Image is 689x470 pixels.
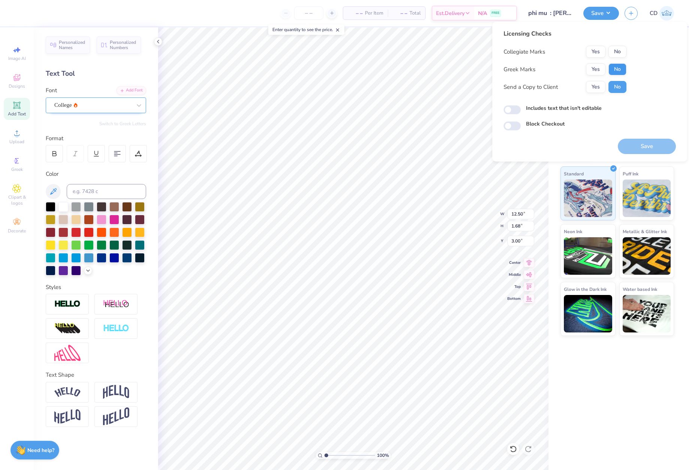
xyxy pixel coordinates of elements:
[650,6,674,21] a: CD
[583,7,619,20] button: Save
[268,24,344,35] div: Enter quantity to see the price.
[46,371,146,379] div: Text Shape
[507,284,521,289] span: Top
[623,170,638,178] span: Puff Ink
[507,260,521,265] span: Center
[504,65,535,74] div: Greek Marks
[526,120,565,128] label: Block Checkout
[564,170,584,178] span: Standard
[564,180,612,217] img: Standard
[492,10,499,16] span: FREE
[564,237,612,275] img: Neon Ink
[523,6,578,21] input: Untitled Design
[623,237,671,275] img: Metallic & Glitter Ink
[59,40,85,50] span: Personalized Names
[623,180,671,217] img: Puff Ink
[103,407,129,426] img: Rise
[410,9,421,17] span: Total
[8,111,26,117] span: Add Text
[54,387,81,397] img: Arc
[608,46,626,58] button: No
[623,228,667,235] span: Metallic & Glitter Ink
[504,29,626,38] div: Licensing Checks
[507,272,521,277] span: Middle
[99,121,146,127] button: Switch to Greek Letters
[659,6,674,21] img: Cedric Diasanta
[650,9,658,18] span: CD
[586,46,605,58] button: Yes
[564,228,582,235] span: Neon Ink
[9,139,24,145] span: Upload
[54,409,81,424] img: Flag
[507,296,521,301] span: Bottom
[4,194,30,206] span: Clipart & logos
[103,299,129,309] img: Shadow
[504,48,545,56] div: Collegiate Marks
[46,86,57,95] label: Font
[365,9,383,17] span: Per Item
[110,40,136,50] span: Personalized Numbers
[623,295,671,332] img: Water based Ink
[377,452,389,459] span: 100 %
[46,283,146,292] div: Styles
[67,184,146,199] input: e.g. 7428 c
[46,134,147,143] div: Format
[103,385,129,399] img: Arch
[8,55,26,61] span: Image AI
[564,285,607,293] span: Glow in the Dark Ink
[46,170,146,178] div: Color
[46,69,146,79] div: Text Tool
[586,81,605,93] button: Yes
[504,83,558,91] div: Send a Copy to Client
[54,345,81,361] img: Free Distort
[103,324,129,333] img: Negative Space
[586,63,605,75] button: Yes
[117,86,146,95] div: Add Font
[478,9,487,17] span: N/A
[9,83,25,89] span: Designs
[348,9,363,17] span: – –
[436,9,465,17] span: Est. Delivery
[11,166,23,172] span: Greek
[623,285,657,293] span: Water based Ink
[54,300,81,308] img: Stroke
[526,104,602,112] label: Includes text that isn't editable
[8,228,26,234] span: Decorate
[392,9,407,17] span: – –
[608,81,626,93] button: No
[294,6,323,20] input: – –
[54,323,81,335] img: 3d Illusion
[564,295,612,332] img: Glow in the Dark Ink
[608,63,626,75] button: No
[27,447,54,454] strong: Need help?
